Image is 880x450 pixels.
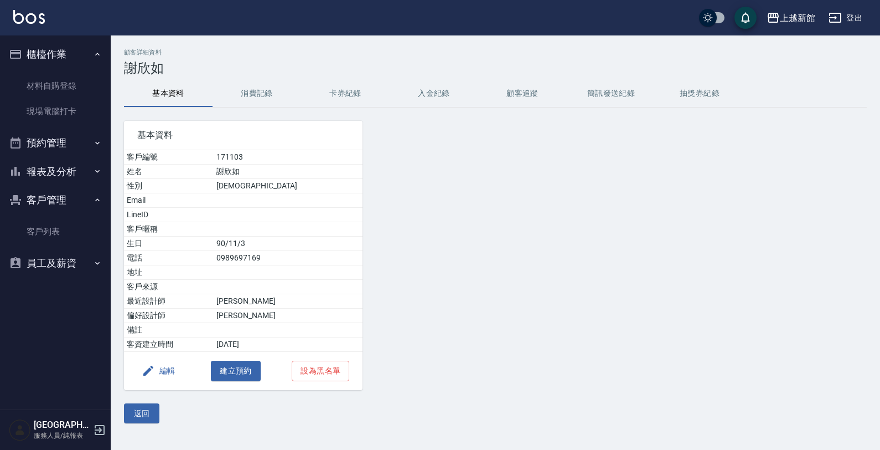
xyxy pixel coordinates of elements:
img: Logo [13,10,45,24]
button: 登出 [824,8,867,28]
button: 櫃檯作業 [4,40,106,69]
button: 上越新館 [762,7,820,29]
h5: [GEOGRAPHIC_DATA] [34,420,90,431]
a: 客戶列表 [4,219,106,244]
td: 備註 [124,323,214,337]
button: 簡訊發送紀錄 [567,80,655,107]
button: 消費記錄 [213,80,301,107]
button: 返回 [124,403,159,424]
td: 0989697169 [214,251,363,265]
button: 設為黑名單 [292,361,349,381]
button: 編輯 [137,361,180,381]
button: 員工及薪資 [4,249,106,278]
td: 90/11/3 [214,237,363,251]
td: [PERSON_NAME] [214,294,363,309]
button: 顧客追蹤 [478,80,567,107]
button: 建立預約 [211,361,261,381]
td: 客資建立時間 [124,337,214,352]
td: 謝欣如 [214,165,363,179]
span: 基本資料 [137,130,349,141]
a: 現場電腦打卡 [4,99,106,124]
td: [DATE] [214,337,363,352]
h3: 謝欣如 [124,60,867,76]
button: 抽獎券紀錄 [655,80,744,107]
td: 性別 [124,179,214,193]
img: Person [9,419,31,441]
button: 入金紀錄 [390,80,478,107]
td: 最近設計師 [124,294,214,309]
button: 預約管理 [4,129,106,157]
h2: 顧客詳細資料 [124,49,867,56]
td: 偏好設計師 [124,309,214,323]
button: 客戶管理 [4,186,106,214]
td: 客戶暱稱 [124,222,214,237]
td: 客戶編號 [124,150,214,165]
button: 基本資料 [124,80,213,107]
td: 電話 [124,251,214,265]
td: [PERSON_NAME] [214,309,363,323]
p: 服務人員/純報表 [34,431,90,441]
button: save [734,7,757,29]
td: 地址 [124,265,214,280]
td: 姓名 [124,165,214,179]
button: 卡券紀錄 [301,80,390,107]
div: 上越新館 [780,11,815,25]
td: 生日 [124,237,214,251]
td: LineID [124,208,214,222]
td: 客戶來源 [124,280,214,294]
td: 171103 [214,150,363,165]
td: Email [124,193,214,208]
td: [DEMOGRAPHIC_DATA] [214,179,363,193]
a: 材料自購登錄 [4,73,106,99]
button: 報表及分析 [4,157,106,186]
